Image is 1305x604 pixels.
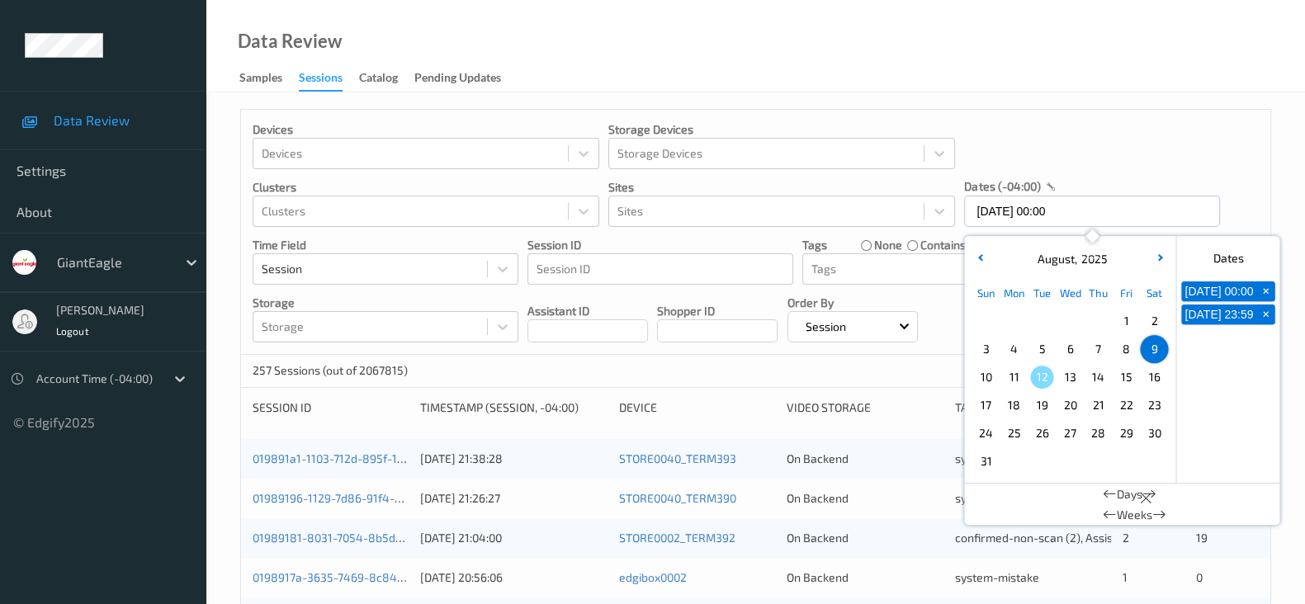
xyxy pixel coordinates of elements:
span: August [1033,252,1074,266]
span: 29 [1114,422,1137,445]
div: Choose Wednesday August 27 of 2025 [1056,419,1084,447]
p: Storage [253,295,518,311]
div: Choose Friday August 08 of 2025 [1112,335,1140,363]
div: Choose Thursday August 28 of 2025 [1084,419,1112,447]
a: 0198917a-3635-7469-8c84-d96c4083e5e0 [253,570,482,584]
div: , [1033,251,1107,267]
div: On Backend [787,490,943,507]
div: Choose Saturday August 02 of 2025 [1140,307,1168,335]
div: Tue [1028,279,1056,307]
span: 27 [1058,422,1081,445]
a: edgibox0002 [619,570,687,584]
div: Thu [1084,279,1112,307]
div: Wed [1056,279,1084,307]
div: Data Review [238,33,342,50]
a: STORE0002_TERM392 [619,531,735,545]
span: + [1257,306,1274,323]
button: + [1256,281,1274,301]
span: 15 [1114,366,1137,389]
div: Choose Thursday July 31 of 2025 [1084,307,1112,335]
div: Choose Friday August 22 of 2025 [1112,391,1140,419]
p: Time Field [253,237,518,253]
p: Storage Devices [608,121,955,138]
p: Devices [253,121,599,138]
span: 20 [1058,394,1081,417]
div: Choose Monday August 25 of 2025 [1000,419,1028,447]
div: Choose Wednesday August 20 of 2025 [1056,391,1084,419]
div: Sessions [299,69,343,92]
span: 13 [1058,366,1081,389]
label: none [874,237,902,253]
a: Catalog [359,67,414,90]
div: Choose Monday July 28 of 2025 [1000,307,1028,335]
span: 23 [1142,394,1166,417]
div: Video Storage [787,399,943,416]
div: Dates [1176,243,1279,274]
div: Choose Saturday August 23 of 2025 [1140,391,1168,419]
span: 2 [1123,531,1129,545]
span: 3 [974,337,997,361]
div: Mon [1000,279,1028,307]
div: Choose Sunday July 27 of 2025 [972,307,1000,335]
span: Weeks [1117,507,1152,523]
p: Tags [802,237,827,253]
div: Choose Saturday August 09 of 2025 [1140,335,1168,363]
div: Choose Sunday August 31 of 2025 [972,447,1000,475]
div: Choose Wednesday August 06 of 2025 [1056,335,1084,363]
span: 2 [1142,309,1166,333]
span: 0 [1196,570,1203,584]
div: Choose Tuesday September 02 of 2025 [1028,447,1056,475]
div: [DATE] 21:38:28 [420,451,608,467]
span: system-mistake, Assistant Rejected, Unusual activity [955,491,1230,505]
span: 2025 [1076,252,1107,266]
div: Choose Tuesday August 26 of 2025 [1028,419,1056,447]
span: 26 [1030,422,1053,445]
div: Choose Friday September 05 of 2025 [1112,447,1140,475]
a: STORE0040_TERM390 [619,491,736,505]
span: 19 [1196,531,1208,545]
div: On Backend [787,569,943,586]
span: 21 [1086,394,1109,417]
div: Choose Sunday August 03 of 2025 [972,335,1000,363]
span: 5 [1030,337,1053,361]
span: 22 [1114,394,1137,417]
div: Choose Tuesday August 19 of 2025 [1028,391,1056,419]
div: Choose Friday August 15 of 2025 [1112,363,1140,391]
p: Order By [787,295,918,311]
button: [DATE] 00:00 [1181,281,1256,301]
div: Choose Sunday August 24 of 2025 [972,419,1000,447]
button: [DATE] 23:59 [1181,304,1256,324]
div: [DATE] 21:04:00 [420,530,608,546]
div: Fri [1112,279,1140,307]
p: Session [800,319,852,335]
span: 8 [1114,337,1137,361]
span: Days [1117,486,1142,503]
a: Samples [239,67,299,90]
div: Choose Monday August 11 of 2025 [1000,363,1028,391]
div: Device [619,399,775,416]
span: 10 [974,366,997,389]
span: 28 [1086,422,1109,445]
div: Choose Thursday August 14 of 2025 [1084,363,1112,391]
span: 25 [1002,422,1025,445]
span: 24 [974,422,997,445]
span: 9 [1142,337,1166,361]
div: On Backend [787,530,943,546]
span: 11 [1002,366,1025,389]
span: + [1257,283,1274,300]
a: 01989181-8031-7054-8b5d-c421aefd0f75 [253,531,472,545]
span: 30 [1142,422,1166,445]
div: Choose Wednesday July 30 of 2025 [1056,307,1084,335]
p: Shopper ID [657,303,778,319]
div: Sat [1140,279,1168,307]
div: Choose Thursday September 04 of 2025 [1084,447,1112,475]
div: Choose Monday August 04 of 2025 [1000,335,1028,363]
div: Choose Tuesday August 12 of 2025 [1028,363,1056,391]
div: Choose Tuesday July 29 of 2025 [1028,307,1056,335]
div: Samples [239,69,282,90]
div: Choose Friday August 29 of 2025 [1112,419,1140,447]
div: Choose Thursday August 07 of 2025 [1084,335,1112,363]
p: dates (-04:00) [964,178,1040,195]
div: Choose Sunday August 10 of 2025 [972,363,1000,391]
div: Choose Saturday September 06 of 2025 [1140,447,1168,475]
